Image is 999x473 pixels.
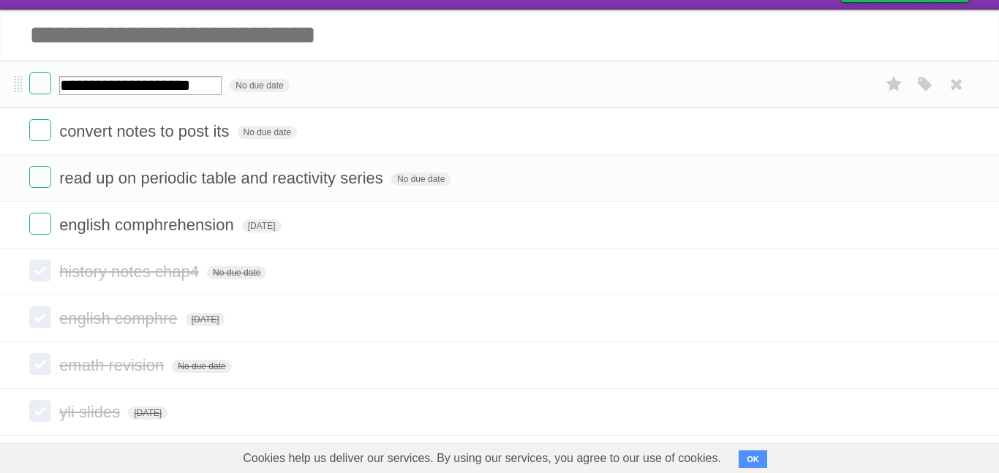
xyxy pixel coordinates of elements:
span: No due date [230,79,289,92]
label: Done [29,72,51,94]
label: Done [29,400,51,422]
span: [DATE] [128,406,167,420]
span: yli slides [59,403,124,421]
label: Done [29,306,51,328]
span: english comphre [59,309,181,328]
span: No due date [238,126,297,139]
label: Done [29,260,51,281]
span: No due date [172,360,231,373]
span: [DATE] [242,219,282,232]
span: emath revision [59,356,167,374]
label: Done [29,213,51,235]
label: Done [29,353,51,375]
span: Cookies help us deliver our services. By using our services, you agree to our use of cookies. [228,444,736,473]
label: Star task [881,72,908,97]
span: english comphrehension [59,216,238,234]
button: OK [739,450,767,468]
span: [DATE] [186,313,225,326]
span: No due date [391,173,451,186]
span: convert notes to post its [59,122,233,140]
label: Done [29,166,51,188]
span: No due date [207,266,266,279]
span: read up on periodic table and reactivity series [59,169,387,187]
span: history notes chap4 [59,262,203,281]
label: Done [29,119,51,141]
